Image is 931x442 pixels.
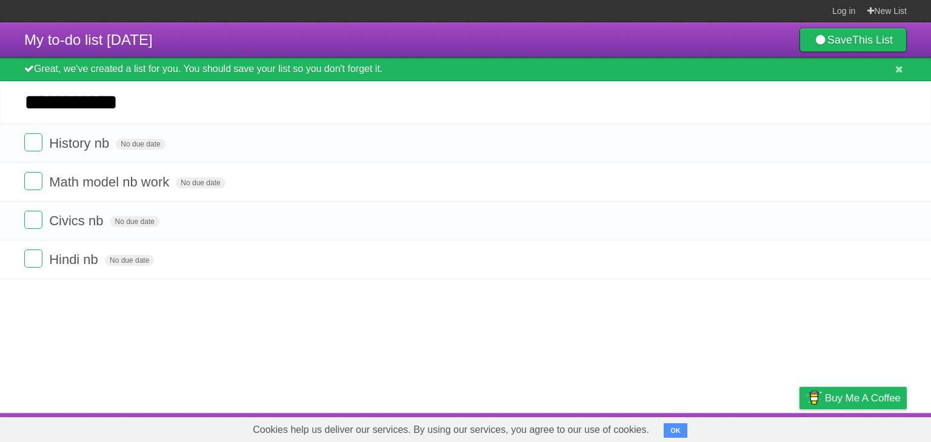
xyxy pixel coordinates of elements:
a: Buy me a coffee [799,387,907,409]
a: Terms [742,416,769,439]
span: Civics nb [49,213,106,228]
span: No due date [116,139,165,150]
span: No due date [110,216,159,227]
span: My to-do list [DATE] [24,31,153,48]
a: Developers [678,416,727,439]
a: About [638,416,664,439]
span: History nb [49,136,112,151]
a: Suggest a feature [830,416,907,439]
label: Done [24,211,42,229]
img: Buy me a coffee [806,388,822,408]
b: This List [852,34,893,46]
label: Done [24,249,42,268]
a: SaveThis List [799,28,907,52]
span: Math model nb work [49,174,172,190]
button: OK [664,423,687,438]
span: Cookies help us deliver our services. By using our services, you agree to our use of cookies. [241,418,661,442]
label: Done [24,133,42,151]
span: Hindi nb [49,252,101,267]
span: No due date [105,255,154,266]
a: Privacy [784,416,815,439]
span: Buy me a coffee [825,388,901,409]
label: Done [24,172,42,190]
span: No due date [176,177,225,188]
